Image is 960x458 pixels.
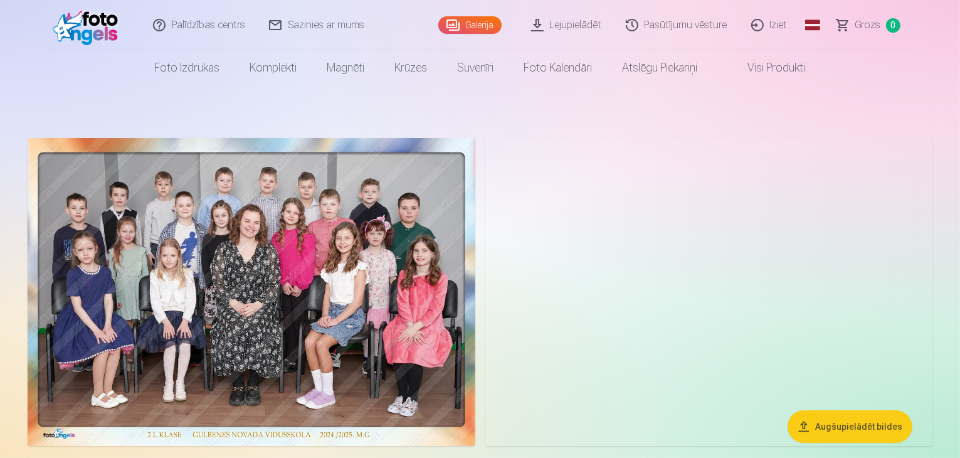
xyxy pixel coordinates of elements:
a: Galerija [438,16,502,34]
span: 0 [886,18,900,33]
a: Visi produkti [713,50,821,85]
a: Suvenīri [443,50,509,85]
span: Grozs [855,18,881,33]
a: Krūzes [380,50,443,85]
a: Foto izdrukas [140,50,235,85]
a: Foto kalendāri [509,50,608,85]
img: /fa1 [53,5,125,45]
a: Magnēti [312,50,380,85]
a: Atslēgu piekariņi [608,50,713,85]
button: Augšupielādēt bildes [788,410,912,443]
a: Komplekti [235,50,312,85]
